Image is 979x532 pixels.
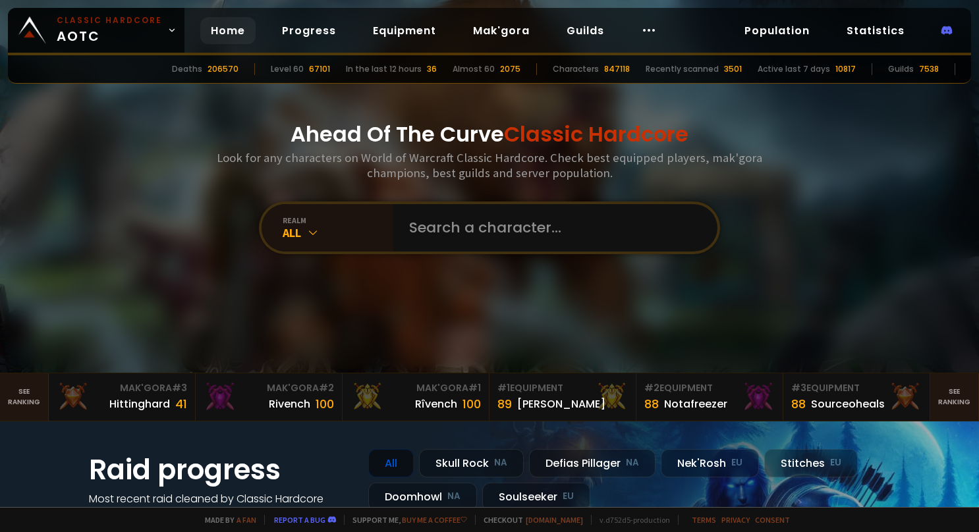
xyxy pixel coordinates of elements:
span: AOTC [57,14,162,46]
a: Seeranking [930,373,979,421]
small: Classic Hardcore [57,14,162,26]
span: Checkout [475,515,583,525]
span: # 3 [791,381,806,394]
a: #1Equipment89[PERSON_NAME] [489,373,636,421]
a: Population [734,17,820,44]
div: 7538 [919,63,939,75]
div: Rivench [269,396,310,412]
a: Consent [755,515,790,525]
div: Stitches [764,449,858,477]
div: Mak'Gora [350,381,481,395]
div: All [283,225,393,240]
span: # 1 [497,381,510,394]
div: In the last 12 hours [346,63,422,75]
div: [PERSON_NAME] [517,396,605,412]
a: Guilds [556,17,615,44]
div: 10817 [835,63,856,75]
div: Deaths [172,63,202,75]
div: Equipment [497,381,628,395]
a: Terms [692,515,716,525]
div: 88 [644,395,659,413]
div: realm [283,215,393,225]
a: #3Equipment88Sourceoheals [783,373,930,421]
div: 2075 [500,63,520,75]
small: EU [830,456,841,469]
div: 206570 [208,63,238,75]
a: Privacy [721,515,750,525]
div: Nek'Rosh [661,449,759,477]
a: Mak'gora [462,17,540,44]
span: # 2 [644,381,659,394]
h1: Raid progress [89,449,352,491]
div: Mak'Gora [204,381,334,395]
a: Equipment [362,17,447,44]
div: Equipment [644,381,775,395]
div: Sourceoheals [811,396,885,412]
div: 3501 [724,63,742,75]
div: Soulseeker [482,483,590,511]
a: Report a bug [274,515,325,525]
div: 67101 [309,63,330,75]
span: Classic Hardcore [504,119,688,149]
div: All [368,449,414,477]
span: # 1 [468,381,481,394]
div: 41 [175,395,187,413]
a: Statistics [836,17,915,44]
h1: Ahead Of The Curve [291,119,688,150]
div: 100 [462,395,481,413]
div: Recently scanned [646,63,719,75]
small: EU [731,456,742,469]
h4: Most recent raid cleaned by Classic Hardcore guilds [89,491,352,523]
span: Support me, [344,515,467,525]
div: 847118 [604,63,630,75]
a: Buy me a coffee [402,515,467,525]
div: Almost 60 [453,63,495,75]
div: Defias Pillager [529,449,656,477]
div: 36 [427,63,437,75]
a: Home [200,17,256,44]
a: Classic HardcoreAOTC [8,8,184,53]
h3: Look for any characters on World of Warcraft Classic Hardcore. Check best equipped players, mak'g... [211,150,768,180]
div: 89 [497,395,512,413]
div: Skull Rock [419,449,524,477]
small: NA [494,456,507,469]
div: Equipment [791,381,922,395]
small: NA [626,456,639,469]
a: Mak'Gora#2Rivench100 [196,373,343,421]
input: Search a character... [401,204,702,252]
div: Doomhowl [368,483,477,511]
span: Made by [197,515,256,525]
div: Mak'Gora [57,381,187,395]
span: # 2 [319,381,334,394]
a: a fan [237,515,256,525]
small: EU [563,490,574,503]
a: Mak'Gora#3Hittinghard41 [49,373,196,421]
div: Level 60 [271,63,304,75]
a: [DOMAIN_NAME] [526,515,583,525]
span: v. d752d5 - production [591,515,670,525]
div: 100 [316,395,334,413]
a: #2Equipment88Notafreezer [636,373,783,421]
div: Characters [553,63,599,75]
div: Rîvench [415,396,457,412]
div: Hittinghard [109,396,170,412]
a: Progress [271,17,347,44]
a: Mak'Gora#1Rîvench100 [343,373,489,421]
small: NA [447,490,461,503]
span: # 3 [172,381,187,394]
div: Active last 7 days [758,63,830,75]
div: 88 [791,395,806,413]
div: Notafreezer [664,396,727,412]
div: Guilds [888,63,914,75]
